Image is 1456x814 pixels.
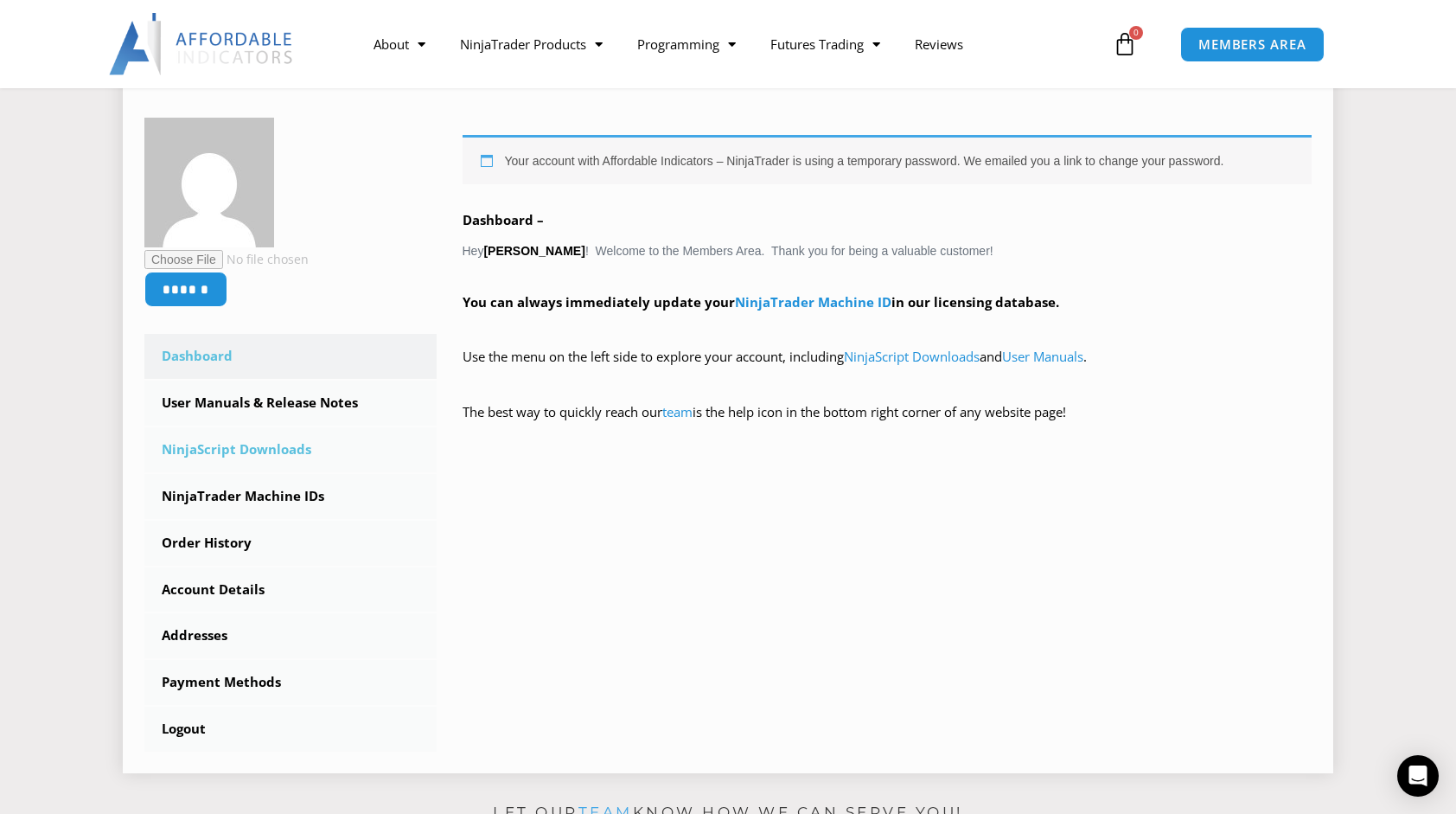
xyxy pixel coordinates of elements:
[144,334,437,379] a: Dashboard
[356,24,1108,64] nav: Menu
[144,334,437,752] nav: Account pages
[144,427,437,472] a: NinjaScript Downloads
[443,24,620,64] a: NinjaTrader Products
[144,567,437,612] a: Account Details
[735,293,891,311] a: NinjaTrader Machine ID
[144,474,437,519] a: NinjaTrader Machine IDs
[463,345,1312,394] p: Use the menu on the left side to explore your account, including and .
[897,24,980,64] a: Reviews
[1002,348,1083,365] a: User Manuals
[144,381,437,426] a: User Manuals & Release Notes
[844,348,980,365] a: NinjaScript Downloads
[144,118,274,247] img: 4e0b0e5911f8ab99e2d8a01c22892a9a3da9510ed9473d84f3cf09b900fc204f
[1198,38,1306,51] span: MEMBERS AREA
[356,24,443,64] a: About
[463,135,1312,448] div: Hey ! Welcome to the Members Area. Thank you for being a valuable customer!
[463,211,544,228] b: Dashboard –
[662,403,693,420] a: team
[463,401,1312,449] p: The best way to quickly reach our is the help icon in the bottom right corner of any website page!
[144,613,437,658] a: Addresses
[1180,27,1325,62] a: MEMBERS AREA
[144,521,437,566] a: Order History
[753,24,897,64] a: Futures Trading
[463,293,1059,311] strong: You can always immediately update your in our licensing database.
[463,135,1312,184] div: Your account with Affordable Indicators – NinjaTrader is using a temporary password. We emailed y...
[109,13,295,75] img: LogoAI | Affordable Indicators – NinjaTrader
[144,707,437,752] a: Logout
[1129,26,1143,40] span: 0
[144,660,437,705] a: Payment Methods
[1087,19,1163,69] a: 0
[1397,755,1439,797] div: Open Intercom Messenger
[483,244,584,258] strong: [PERSON_NAME]
[620,24,753,64] a: Programming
